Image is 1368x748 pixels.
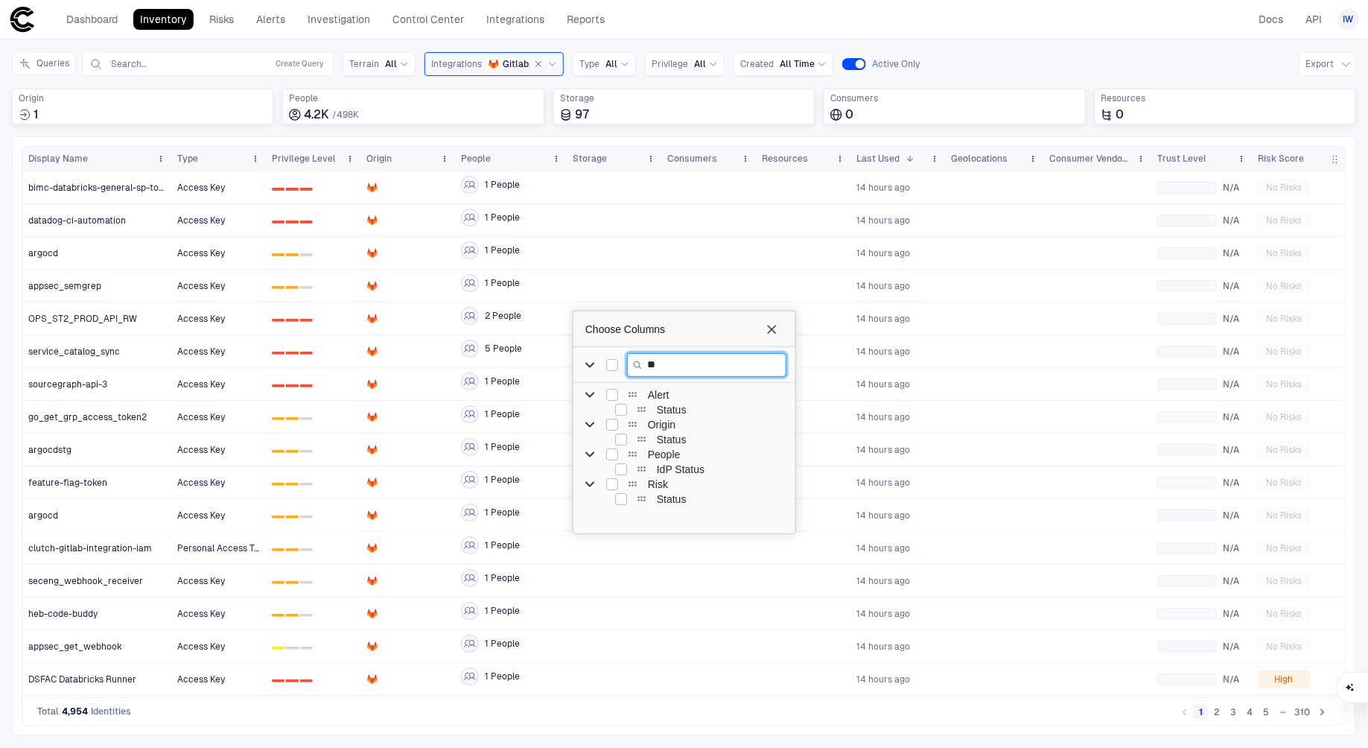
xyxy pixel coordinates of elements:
[177,183,225,193] span: Access Key
[856,153,900,165] span: Last Used
[286,516,299,519] div: 1
[1266,215,1302,226] span: No Risks
[1223,542,1246,554] span: N/A
[272,483,284,486] div: 0
[1266,247,1302,259] span: No Risks
[856,477,910,489] span: 14 hours ago
[300,188,313,191] div: 2
[485,343,522,355] span: 5 People
[503,58,529,70] span: Gitlab
[300,253,313,256] div: 2
[300,221,313,224] div: 2
[1227,705,1241,720] button: Go to page 3
[856,182,910,194] div: 8/21/2025 06:05:56
[856,542,910,554] span: 14 hours ago
[177,674,225,685] span: Access Key
[272,450,284,453] div: 0
[856,346,910,358] div: 8/21/2025 06:02:17
[1223,378,1246,390] span: N/A
[1299,52,1356,76] button: Export
[272,286,284,289] div: 0
[332,110,337,120] span: /
[480,9,551,30] a: Integrations
[667,153,717,165] span: Consumers
[573,477,795,492] div: Risk Column Group
[286,253,299,256] div: 1
[485,179,520,191] span: 1 People
[177,609,225,619] span: Access Key
[605,58,617,70] span: All
[652,58,688,70] span: Privilege
[830,92,1078,104] span: Consumers
[573,387,795,507] div: Column List 8 Columns
[177,346,225,357] span: Access Key
[573,492,795,507] div: Status Column
[300,450,313,453] div: 2
[28,313,137,325] span: OPS_ST2_PROD_API_RW
[177,445,225,455] span: Access Key
[1266,411,1302,423] span: No Risks
[780,58,815,70] span: All Time
[485,638,520,650] span: 1 People
[657,463,786,475] span: IdP Status
[1275,673,1294,685] span: High
[272,417,284,420] div: 0
[28,641,122,653] span: appsec_get_webhook
[856,477,910,489] div: 8/21/2025 05:59:52
[1299,9,1329,30] a: API
[386,9,471,30] a: Control Center
[485,408,520,420] span: 1 People
[573,462,795,477] div: IdP Status Column
[1266,182,1302,194] span: No Risks
[1223,411,1246,423] span: N/A
[286,417,299,420] div: 1
[573,402,795,417] div: Status Column
[657,434,786,446] span: Status
[272,188,284,191] div: 0
[286,286,299,289] div: 1
[286,647,299,650] div: 1
[488,58,500,70] div: Gitlab
[337,110,359,120] span: 498K
[28,182,166,194] span: bimc-databricks-general-sp-token
[648,449,786,460] span: People
[560,9,611,30] a: Reports
[28,378,107,390] span: sourcegraph-api-3
[272,581,284,584] div: 0
[856,542,910,554] div: 8/21/2025 05:57:15
[951,153,1008,165] span: Geolocations
[845,107,853,122] span: 0
[1223,444,1246,456] span: N/A
[461,153,491,165] span: People
[1223,477,1246,489] span: N/A
[1266,346,1302,358] span: No Risks
[1223,280,1246,292] span: N/A
[28,673,136,685] span: DSFAC Databricks Runner
[1338,9,1359,30] button: IW
[272,647,284,650] div: 0
[648,478,786,490] span: Risk
[28,247,58,259] span: argocd
[1177,703,1331,720] nav: pagination navigation
[573,432,795,447] div: Status Column
[560,92,808,104] span: Storage
[1223,673,1246,685] span: N/A
[28,477,107,489] span: feature-flag-token
[1194,705,1209,720] button: page 1
[28,444,71,456] span: argocdstg
[37,706,59,717] span: Total
[431,58,482,70] span: Integrations
[272,221,284,224] div: 0
[286,581,299,584] div: 1
[1223,247,1246,259] span: N/A
[177,215,225,226] span: Access Key
[485,277,520,289] span: 1 People
[272,319,284,322] div: 0
[272,384,284,387] div: 0
[286,450,299,453] div: 1
[272,614,284,617] div: 0
[12,89,273,124] div: Total sources where identities were created
[300,516,313,519] div: 2
[856,444,910,456] span: 14 hours ago
[1101,92,1349,104] span: Resources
